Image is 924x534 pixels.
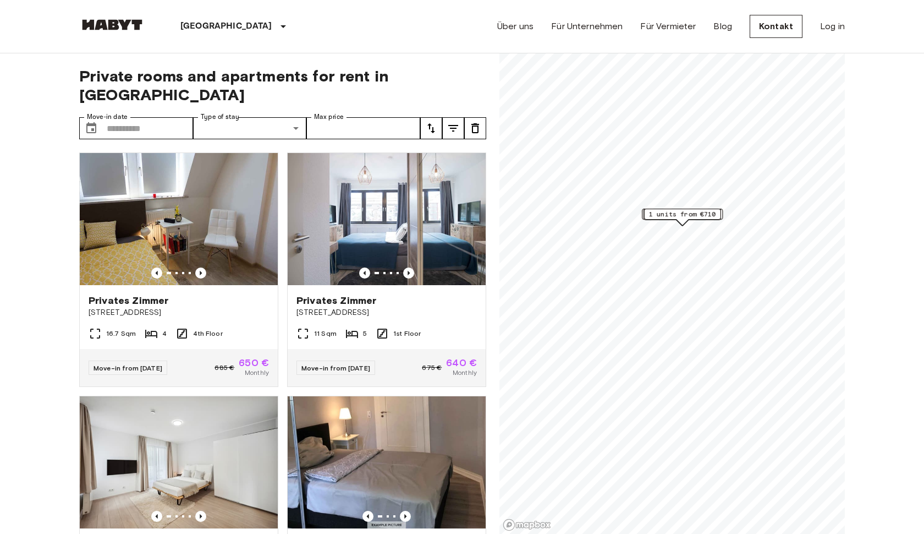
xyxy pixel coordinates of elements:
[644,209,721,226] div: Map marker
[363,329,367,339] span: 5
[180,20,272,33] p: [GEOGRAPHIC_DATA]
[106,329,136,339] span: 16.7 Sqm
[151,511,162,522] button: Previous image
[359,268,370,279] button: Previous image
[301,364,370,372] span: Move-in from [DATE]
[640,20,696,33] a: Für Vermieter
[314,112,344,122] label: Max price
[446,358,477,368] span: 640 €
[362,511,373,522] button: Previous image
[239,358,269,368] span: 650 €
[193,329,222,339] span: 4th Floor
[442,117,464,139] button: tune
[713,20,732,33] a: Blog
[195,268,206,279] button: Previous image
[89,307,269,318] span: [STREET_ADDRESS]
[288,153,486,285] img: Marketing picture of unit DE-04-042-001-02HF
[89,294,168,307] span: Privates Zimmer
[820,20,845,33] a: Log in
[453,368,477,378] span: Monthly
[195,511,206,522] button: Previous image
[215,363,234,373] span: 685 €
[80,396,278,528] img: Marketing picture of unit DE-04-070-006-01
[79,19,145,30] img: Habyt
[649,209,716,219] span: 1 units from €710
[287,152,486,387] a: Marketing picture of unit DE-04-042-001-02HFPrevious imagePrevious imagePrivates Zimmer[STREET_AD...
[642,209,723,226] div: Map marker
[201,112,239,122] label: Type of stay
[245,368,269,378] span: Monthly
[151,268,162,279] button: Previous image
[400,511,411,522] button: Previous image
[503,519,551,531] a: Mapbox logo
[80,117,102,139] button: Choose date
[420,117,442,139] button: tune
[288,396,486,528] img: Marketing picture of unit DE-04-038-001-03HF
[403,268,414,279] button: Previous image
[314,329,337,339] span: 11 Sqm
[422,363,442,373] span: 675 €
[162,329,167,339] span: 4
[79,67,486,104] span: Private rooms and apartments for rent in [GEOGRAPHIC_DATA]
[464,117,486,139] button: tune
[87,112,128,122] label: Move-in date
[296,307,477,318] span: [STREET_ADDRESS]
[94,364,162,372] span: Move-in from [DATE]
[80,153,278,285] img: Marketing picture of unit DE-04-013-001-01HF
[79,152,278,387] a: Marketing picture of unit DE-04-013-001-01HFPrevious imagePrevious imagePrivates Zimmer[STREET_AD...
[750,15,802,38] a: Kontakt
[497,20,533,33] a: Über uns
[551,20,623,33] a: Für Unternehmen
[393,329,421,339] span: 1st Floor
[296,294,376,307] span: Privates Zimmer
